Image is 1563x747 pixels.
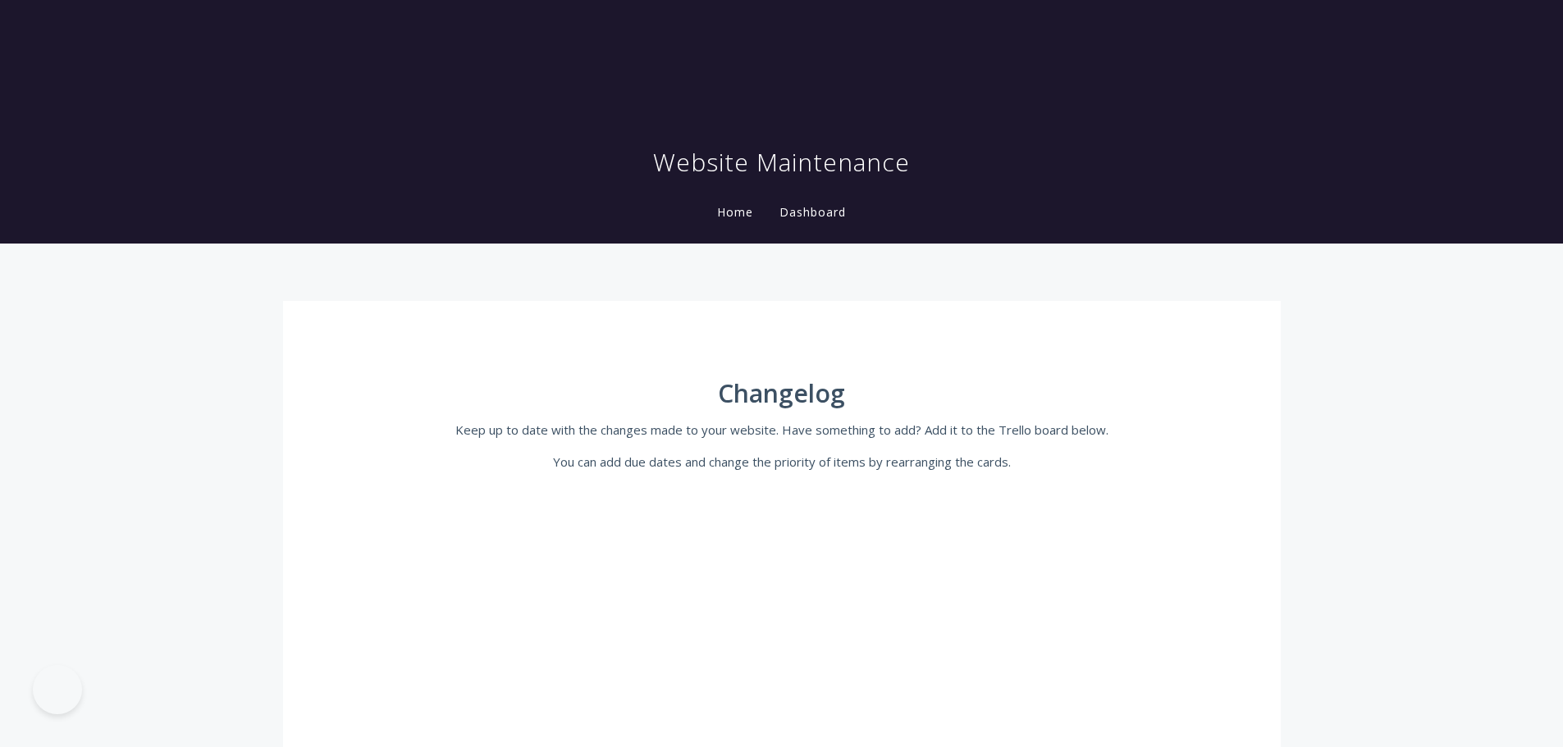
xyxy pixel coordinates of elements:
[388,380,1176,408] h1: Changelog
[388,452,1176,471] p: You can add due dates and change the priority of items by rearranging the cards.
[33,665,82,714] iframe: Toggle Customer Support
[776,204,849,220] a: Dashboard
[388,420,1176,440] p: Keep up to date with the changes made to your website. Have something to add? Add it to the Trell...
[653,146,910,179] h1: Website Maintenance
[714,204,756,220] a: Home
